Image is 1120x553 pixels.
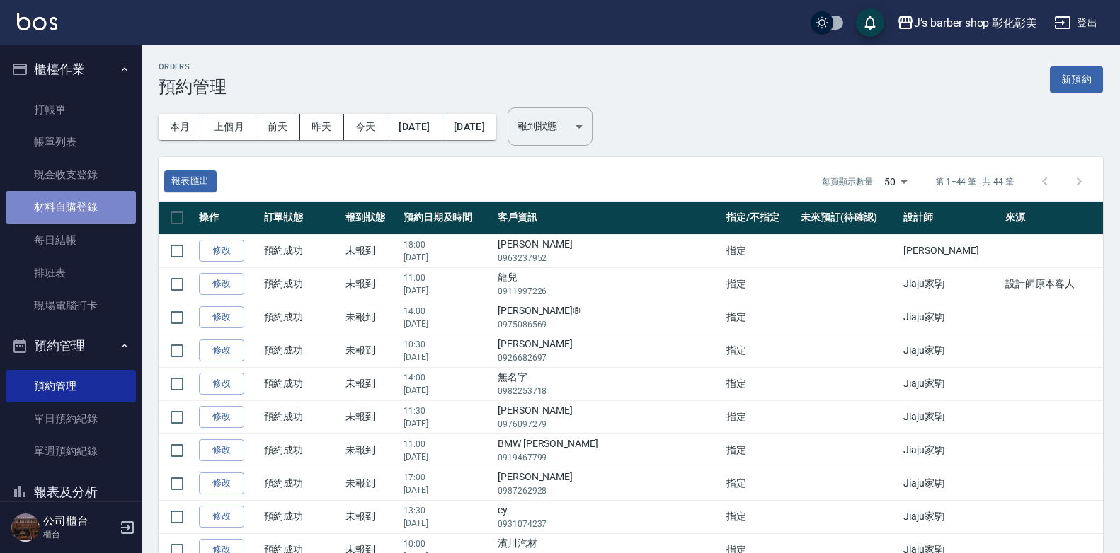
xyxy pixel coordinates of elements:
td: 未報到 [342,500,399,533]
button: 報表匯出 [164,170,217,192]
td: 未報到 [342,267,399,301]
a: 帳單列表 [6,126,136,158]
button: 前天 [256,114,300,140]
th: 客戶資訊 [494,202,723,235]
a: 單週預約紀錄 [6,435,136,467]
p: 14:00 [404,305,491,318]
td: [PERSON_NAME] [494,334,723,367]
a: 修改 [199,240,244,262]
p: 11:30 [404,404,491,417]
th: 設計師 [900,202,1002,235]
td: 指定 [723,467,797,500]
p: 10:00 [404,537,491,550]
td: 預約成功 [261,334,343,367]
td: Jiaju家駒 [900,467,1002,500]
p: 0963237952 [498,252,719,264]
th: 訂單狀態 [261,202,343,235]
button: J’s barber shop 彰化彰美 [891,8,1043,37]
a: 修改 [199,506,244,528]
td: BMW [PERSON_NAME] [494,433,723,467]
td: 預約成功 [261,400,343,433]
button: 昨天 [300,114,344,140]
p: [DATE] [404,284,491,297]
a: 修改 [199,472,244,494]
button: 今天 [344,114,388,140]
div: 50 [879,163,913,201]
button: 新預約 [1050,66,1103,93]
td: Jiaju家駒 [900,433,1002,467]
button: 登出 [1048,10,1103,36]
a: 修改 [199,373,244,395]
a: 修改 [199,406,244,428]
div: J’s barber shop 彰化彰美 [914,14,1037,32]
p: 每頁顯示數量 [822,175,873,188]
button: 上個月 [202,114,256,140]
a: 每日結帳 [6,224,136,257]
h3: 預約管理 [159,77,227,97]
a: 排班表 [6,257,136,289]
a: 預約管理 [6,370,136,402]
a: 材料自購登錄 [6,191,136,223]
td: [PERSON_NAME] [494,234,723,267]
p: 第 1–44 筆 共 44 筆 [935,175,1014,188]
td: 指定 [723,400,797,433]
td: 預約成功 [261,301,343,334]
td: Jiaju家駒 [900,334,1002,367]
p: [DATE] [404,450,491,463]
td: 指定 [723,234,797,267]
p: 0975086569 [498,318,719,331]
p: [DATE] [404,384,491,397]
a: 修改 [199,439,244,461]
button: 本月 [159,114,202,140]
p: 0931074237 [498,518,719,530]
p: [DATE] [404,417,491,430]
button: 報表及分析 [6,474,136,511]
p: 11:00 [404,272,491,284]
p: 0919467799 [498,451,719,464]
a: 修改 [199,273,244,295]
p: 0987262928 [498,484,719,497]
a: 單日預約紀錄 [6,402,136,435]
p: 14:00 [404,371,491,384]
td: [PERSON_NAME] [494,400,723,433]
th: 操作 [195,202,261,235]
td: Jiaju家駒 [900,267,1002,301]
td: 預約成功 [261,234,343,267]
td: 指定 [723,267,797,301]
h2: Orders [159,62,227,71]
p: [DATE] [404,251,491,264]
p: 0976097279 [498,418,719,431]
td: Jiaju家駒 [900,367,1002,400]
td: 指定 [723,500,797,533]
p: 0911997226 [498,285,719,298]
th: 指定/不指定 [723,202,797,235]
a: 修改 [199,306,244,328]
td: cy [494,500,723,533]
td: 未報到 [342,400,399,433]
img: Person [11,513,40,542]
button: [DATE] [442,114,496,140]
td: Jiaju家駒 [900,500,1002,533]
td: 指定 [723,367,797,400]
button: [DATE] [387,114,442,140]
p: 18:00 [404,238,491,251]
p: [DATE] [404,351,491,363]
td: 設計師原本客人 [1002,267,1103,301]
td: 指定 [723,334,797,367]
td: [PERSON_NAME]® [494,301,723,334]
th: 未來預訂(待確認) [797,202,900,235]
button: 櫃檯作業 [6,51,136,88]
th: 報到狀態 [342,202,399,235]
td: 指定 [723,433,797,467]
td: 未報到 [342,433,399,467]
p: [DATE] [404,517,491,530]
a: 修改 [199,339,244,361]
td: [PERSON_NAME] [900,234,1002,267]
button: save [856,8,884,37]
td: 未報到 [342,367,399,400]
td: 預約成功 [261,267,343,301]
a: 新預約 [1050,72,1103,86]
td: 預約成功 [261,467,343,500]
p: [DATE] [404,484,491,496]
td: Jiaju家駒 [900,301,1002,334]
